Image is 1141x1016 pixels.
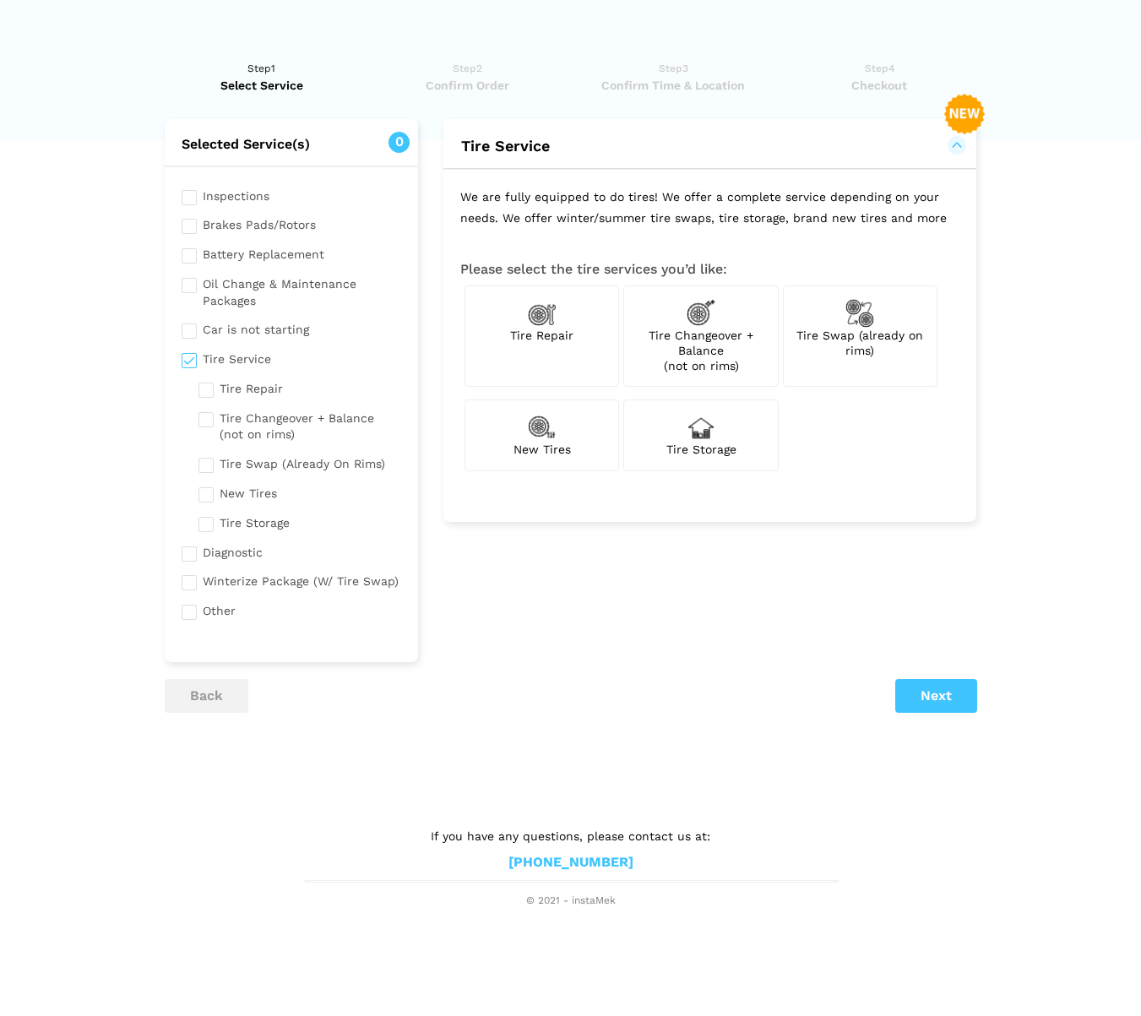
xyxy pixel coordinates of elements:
[513,443,571,456] span: New Tires
[165,77,360,94] span: Select Service
[165,60,360,94] a: Step1
[510,329,573,342] span: Tire Repair
[370,60,565,94] a: Step2
[649,329,753,372] span: Tire Changeover + Balance (not on rims)
[576,77,771,94] span: Confirm Time & Location
[460,136,959,156] button: Tire Service
[666,443,736,456] span: Tire Storage
[944,94,985,134] img: new-badge-2-48.png
[576,60,771,94] a: Step3
[460,262,959,277] h3: Please select the tire services you’d like:
[305,894,837,908] span: © 2021 - instaMek
[782,60,977,94] a: Step4
[370,77,565,94] span: Confirm Order
[165,136,419,153] h2: Selected Service(s)
[796,329,923,357] span: Tire Swap (already on rims)
[895,679,977,713] button: Next
[305,827,837,845] p: If you have any questions, please contact us at:
[388,132,410,153] span: 0
[508,854,633,872] a: [PHONE_NUMBER]
[165,679,248,713] button: back
[443,170,976,245] p: We are fully equipped to do tires! We offer a complete service depending on your needs. We offer ...
[782,77,977,94] span: Checkout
